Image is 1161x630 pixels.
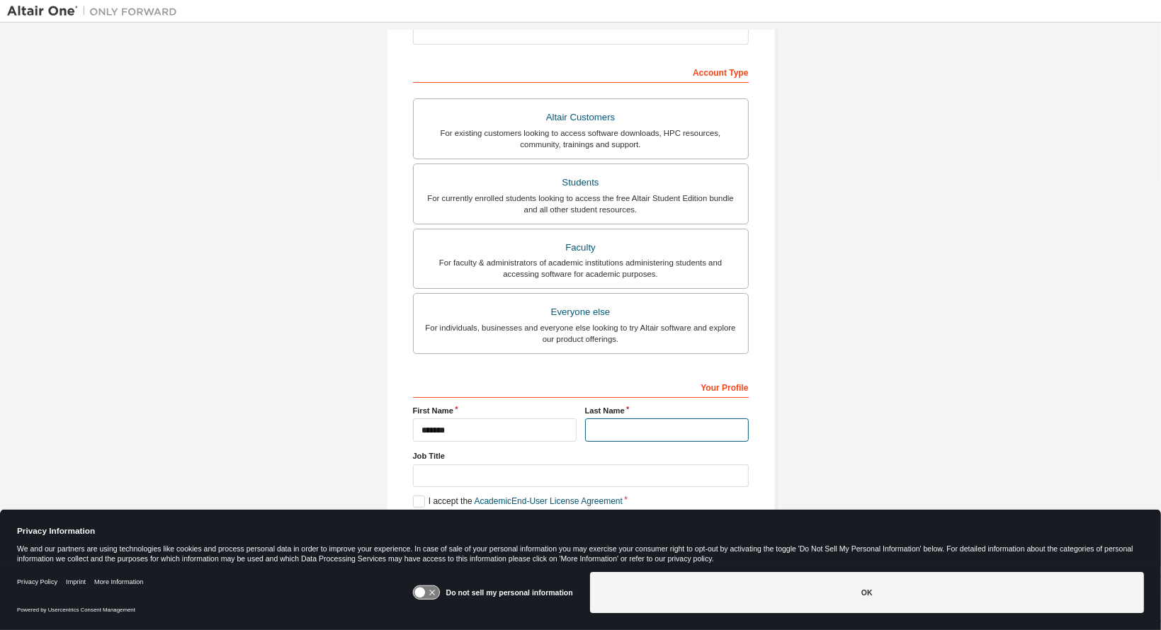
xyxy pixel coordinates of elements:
[585,405,749,416] label: Last Name
[475,496,623,506] a: Academic End-User License Agreement
[422,108,740,127] div: Altair Customers
[422,322,740,345] div: For individuals, businesses and everyone else looking to try Altair software and explore our prod...
[422,193,740,215] div: For currently enrolled students looking to access the free Altair Student Edition bundle and all ...
[413,496,623,508] label: I accept the
[422,302,740,322] div: Everyone else
[422,173,740,193] div: Students
[413,450,749,462] label: Job Title
[7,4,184,18] img: Altair One
[422,238,740,258] div: Faculty
[413,375,749,398] div: Your Profile
[422,257,740,280] div: For faculty & administrators of academic institutions administering students and accessing softwa...
[413,405,577,416] label: First Name
[422,127,740,150] div: For existing customers looking to access software downloads, HPC resources, community, trainings ...
[413,60,749,83] div: Account Type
